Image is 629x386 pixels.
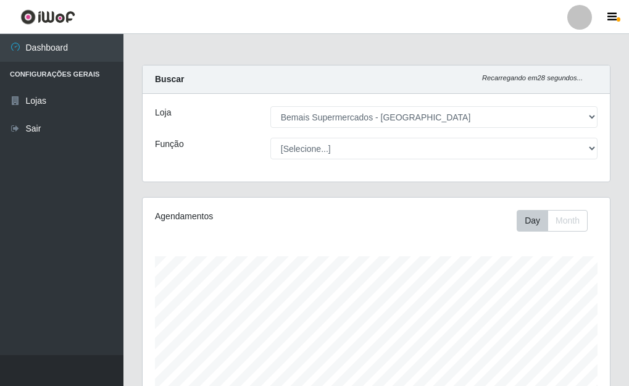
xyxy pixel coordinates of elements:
button: Day [517,210,548,232]
label: Loja [155,106,171,119]
strong: Buscar [155,74,184,84]
div: First group [517,210,588,232]
div: Toolbar with button groups [517,210,598,232]
button: Month [548,210,588,232]
img: CoreUI Logo [20,9,75,25]
label: Função [155,138,184,151]
i: Recarregando em 28 segundos... [482,74,583,82]
div: Agendamentos [155,210,328,223]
